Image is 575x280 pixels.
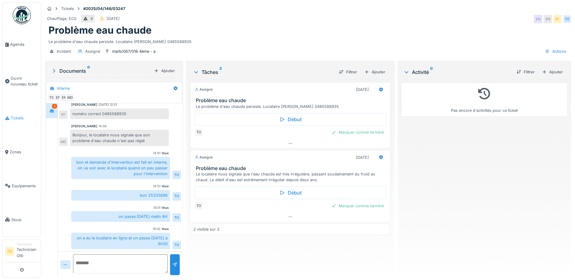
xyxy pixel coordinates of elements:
span: Agenda [10,42,38,47]
div: Assigné [195,155,213,160]
div: TO [172,171,181,179]
span: Zones [10,149,38,155]
div: Début [195,113,386,126]
div: EF [553,15,562,23]
div: EN [543,15,552,23]
div: bon 25203686 [71,190,170,201]
span: Ouvrir nouveau ticket [11,75,38,87]
strong: #2025/04/146/03247 [81,6,128,12]
div: TO [195,128,203,137]
li: Technicien Otb [17,242,38,261]
div: Tickets [61,6,74,12]
div: Ajouter [362,68,388,76]
div: Le problème d'eau chaude persiste. Locataire [PERSON_NAME] 0485588935 [48,36,568,45]
div: [DATE] [107,16,120,22]
div: MD [66,93,74,102]
h3: Problème eau chaude [196,98,387,103]
div: 14:51 [153,184,160,188]
a: TO TechnicienTechnicien Otb [5,242,38,262]
span: Équipements [12,183,38,189]
div: TO [172,192,181,201]
div: Pas encore d'activités pour ce ticket [405,85,564,113]
div: EN [534,15,542,23]
li: TO [5,247,14,256]
div: on a eu le locataire en ligne et on passe [DATE] a 8h00 [71,233,170,249]
div: EF [59,111,68,119]
div: TO [172,213,181,222]
h1: Problème eau chaude [48,25,152,36]
a: Tickets [3,101,41,135]
div: Activité [403,68,512,76]
div: Assigné [195,87,213,92]
h3: Problème eau chaude [196,165,387,171]
a: Ouvrir nouveau ticket [3,62,41,101]
div: Marquer comme terminé [329,202,386,210]
div: EF [54,93,62,102]
div: Actions [542,47,569,56]
div: numéro correct 0485588935 [70,108,169,119]
div: Le locataire nous signale que l'eau chaude est très irrégulière, passant soudainement du froid au... [196,171,387,183]
div: [DATE] [356,87,369,92]
a: Stock [3,203,41,237]
div: on passe [DATE] matin 8H [71,211,170,222]
div: 15:01 [153,205,160,210]
div: TO [172,241,181,249]
div: TO [563,15,571,23]
span: Stock [11,217,38,223]
a: Équipements [3,169,41,203]
a: Agenda [3,28,41,62]
div: bon et demande d'intervention est fait en interne, on va voir avec le locataire quand on peu pass... [71,157,170,179]
div: Ajouter [540,68,565,76]
div: Chauffage, ECS [47,16,76,22]
div: 3 [52,104,57,108]
div: [PERSON_NAME] [71,102,97,107]
div: Filtrer [514,68,537,76]
div: 14:04 [99,124,107,128]
div: [PERSON_NAME] [71,124,97,128]
div: Technicien [17,242,38,247]
div: Tâches [193,68,334,76]
div: MD [59,138,68,146]
div: Le problème d'eau chaude persiste. Locataire [PERSON_NAME] 0485588935 [196,104,387,109]
sup: 0 [87,67,90,75]
div: marb/067/018 4ème - a [112,48,155,54]
sup: 2 [219,68,222,76]
a: Zones [3,135,41,169]
div: Vous [162,227,169,231]
div: Assigné [85,48,100,54]
div: Vous [162,205,169,210]
img: Badge_color-CXgf-gQk.svg [13,6,31,24]
div: [DATE] [356,155,369,160]
sup: 0 [430,68,433,76]
div: EN [60,93,68,102]
div: Documents [51,67,152,75]
div: Ajouter [152,67,177,75]
span: Tickets [11,115,38,121]
div: Marquer comme terminé [329,128,386,136]
div: Vous [162,184,169,188]
div: TO [195,202,203,210]
div: 4 [90,16,93,22]
div: 2 visible sur 2 [193,226,219,232]
div: 15:02 [153,227,160,231]
div: [DATE] 12:21 [99,102,117,107]
div: Début [195,186,386,199]
div: Interne [57,85,70,91]
div: 14:51 [153,151,160,155]
div: Bonjour, le locataire nous signale que son problème d'eau chaude n'est pas réglé [70,130,169,146]
div: Filtrer [336,68,359,76]
div: Incident [57,48,71,54]
div: TO [48,93,56,102]
div: Vous [162,151,169,155]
